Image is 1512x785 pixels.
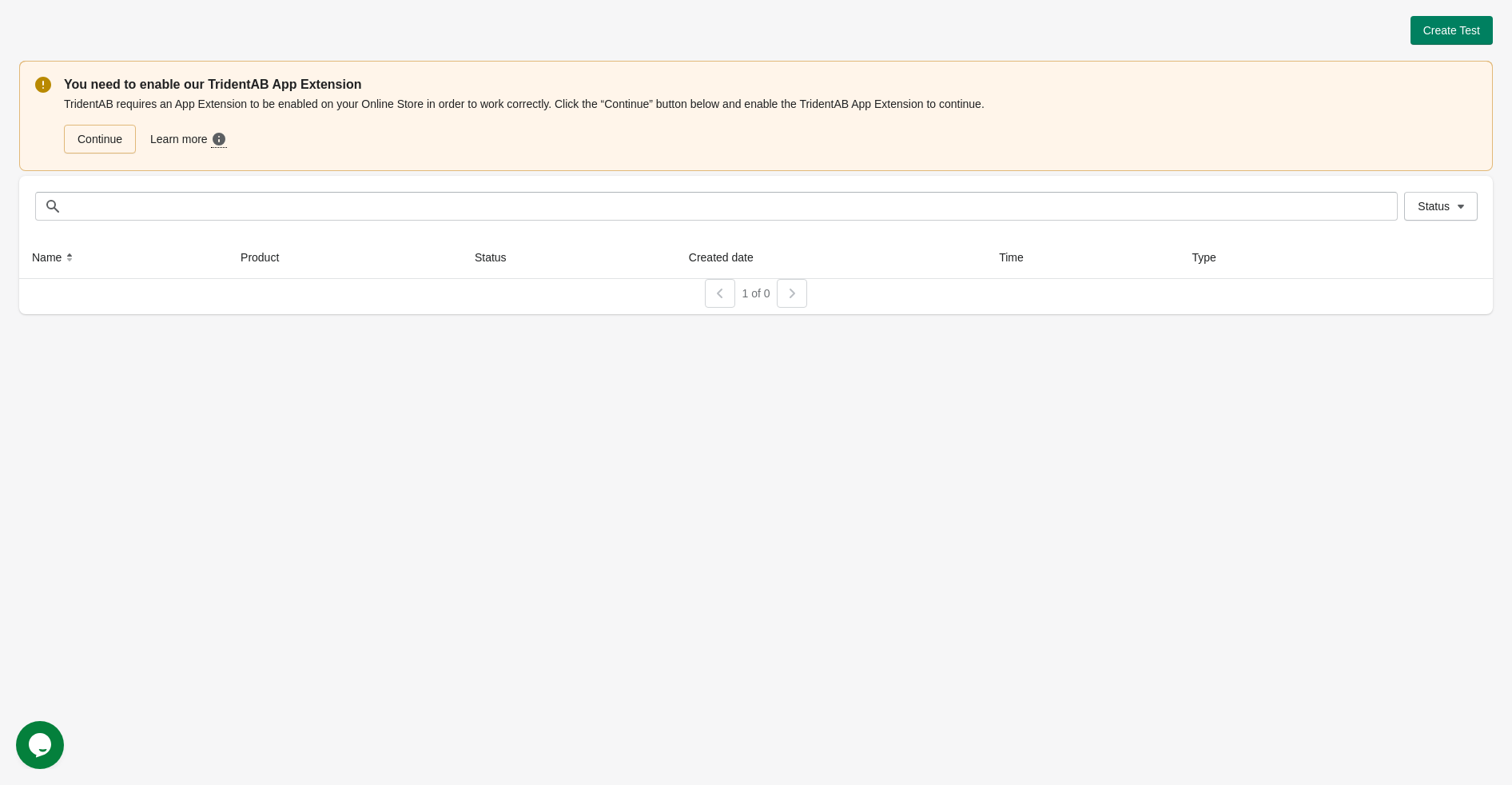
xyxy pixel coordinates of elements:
[1185,243,1238,272] button: Type
[993,243,1046,272] button: Time
[742,287,770,300] span: 1 of 0
[16,721,67,769] iframe: chat widget
[64,94,1477,155] div: TridentAB requires an App Extension to be enabled on your Online Store in order to work correctly...
[234,243,301,272] button: Product
[1404,192,1478,221] button: Status
[682,243,776,272] button: Created date
[468,243,529,272] button: Status
[150,131,211,148] span: Learn more
[64,75,1477,94] p: You need to enable our TridentAB App Extension
[1423,24,1480,37] span: Create Test
[1411,16,1493,45] button: Create Test
[1418,200,1450,213] span: Status
[144,125,237,154] a: Learn more
[64,125,136,153] a: Continue
[26,243,84,272] button: Name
